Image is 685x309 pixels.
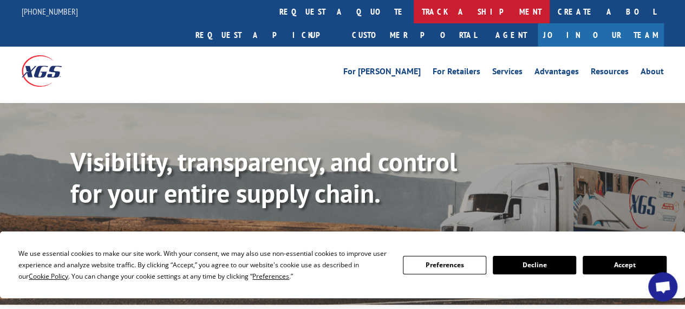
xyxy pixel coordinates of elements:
span: Cookie Policy [29,272,68,281]
button: Decline [493,256,576,274]
a: For [PERSON_NAME] [343,67,421,79]
a: For Retailers [433,67,480,79]
a: Customer Portal [344,23,485,47]
a: Services [492,67,523,79]
span: Preferences [252,272,289,281]
a: Agent [485,23,538,47]
a: Join Our Team [538,23,664,47]
button: Accept [583,256,666,274]
a: [PHONE_NUMBER] [22,6,78,17]
button: Preferences [403,256,486,274]
a: About [641,67,664,79]
a: Request a pickup [187,23,344,47]
b: Visibility, transparency, and control for your entire supply chain. [70,145,457,210]
div: Open chat [648,272,677,301]
div: We use essential cookies to make our site work. With your consent, we may also use non-essential ... [18,248,389,282]
a: Advantages [534,67,579,79]
a: Resources [591,67,629,79]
